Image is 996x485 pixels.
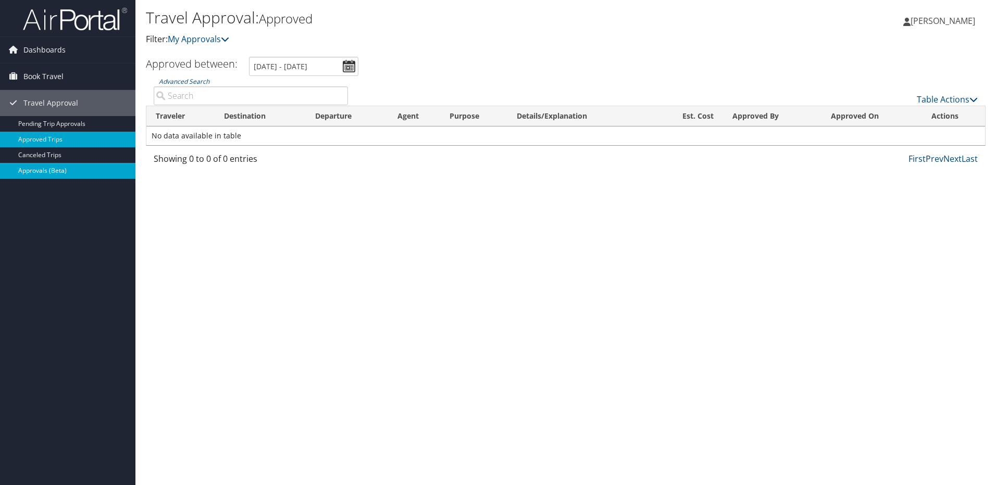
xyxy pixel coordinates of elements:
[911,15,975,27] span: [PERSON_NAME]
[215,106,306,126] th: Destination: activate to sort column ascending
[922,106,985,126] th: Actions
[259,10,313,27] small: Approved
[507,106,654,126] th: Details/Explanation
[168,33,229,45] a: My Approvals
[154,152,348,170] div: Showing 0 to 0 of 0 entries
[917,94,978,105] a: Table Actions
[908,153,926,164] a: First
[926,153,943,164] a: Prev
[903,5,986,36] a: [PERSON_NAME]
[249,57,358,76] input: [DATE] - [DATE]
[23,7,127,31] img: airportal-logo.png
[23,37,66,63] span: Dashboards
[146,7,706,29] h1: Travel Approval:
[654,106,723,126] th: Est. Cost: activate to sort column ascending
[962,153,978,164] a: Last
[23,90,78,116] span: Travel Approval
[723,106,821,126] th: Approved By: activate to sort column ascending
[154,86,348,105] input: Advanced Search
[146,57,238,71] h3: Approved between:
[159,77,209,86] a: Advanced Search
[146,126,985,145] td: No data available in table
[821,106,923,126] th: Approved On: activate to sort column ascending
[440,106,507,126] th: Purpose
[943,153,962,164] a: Next
[23,63,64,90] span: Book Travel
[306,106,388,126] th: Departure: activate to sort column ascending
[146,106,215,126] th: Traveler: activate to sort column ascending
[146,33,706,46] p: Filter:
[388,106,440,126] th: Agent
